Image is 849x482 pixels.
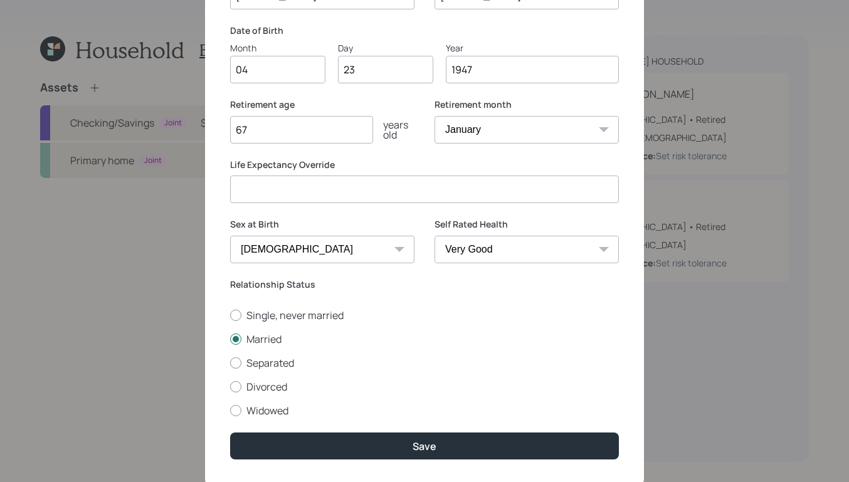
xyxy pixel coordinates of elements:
label: Retirement age [230,98,414,111]
label: Relationship Status [230,278,619,291]
label: Date of Birth [230,24,619,37]
div: Year [446,41,619,55]
label: Separated [230,356,619,370]
label: Sex at Birth [230,218,414,231]
button: Save [230,432,619,459]
label: Married [230,332,619,346]
input: Month [230,56,325,83]
label: Widowed [230,404,619,417]
label: Single, never married [230,308,619,322]
label: Life Expectancy Override [230,159,619,171]
label: Self Rated Health [435,218,619,231]
div: years old [373,120,414,140]
div: Save [413,439,436,453]
label: Retirement month [435,98,619,111]
input: Year [446,56,619,83]
input: Day [338,56,433,83]
div: Day [338,41,433,55]
label: Divorced [230,380,619,394]
div: Month [230,41,325,55]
